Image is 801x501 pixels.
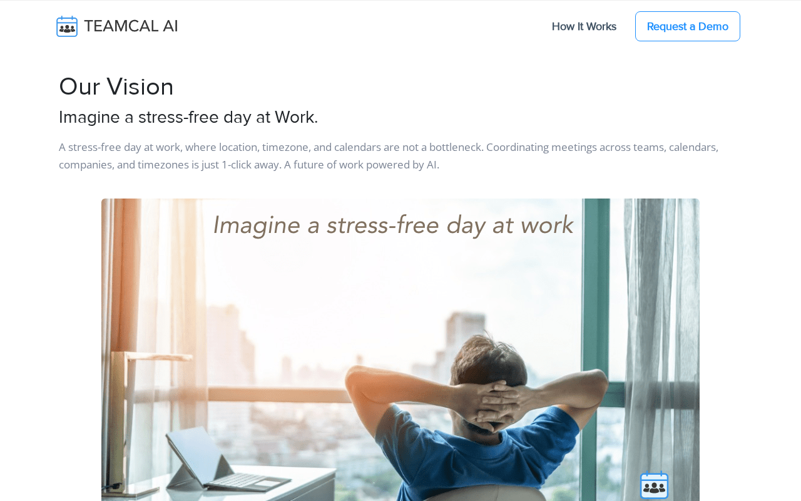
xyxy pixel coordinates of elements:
[539,13,629,39] a: How It Works
[59,72,742,102] h1: Our Vision
[59,133,742,173] p: A stress-free day at work, where location, timezone, and calendars are not a bottleneck. Coordina...
[635,11,740,41] a: Request a Demo
[59,107,742,128] h3: Imagine a stress-free day at Work.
